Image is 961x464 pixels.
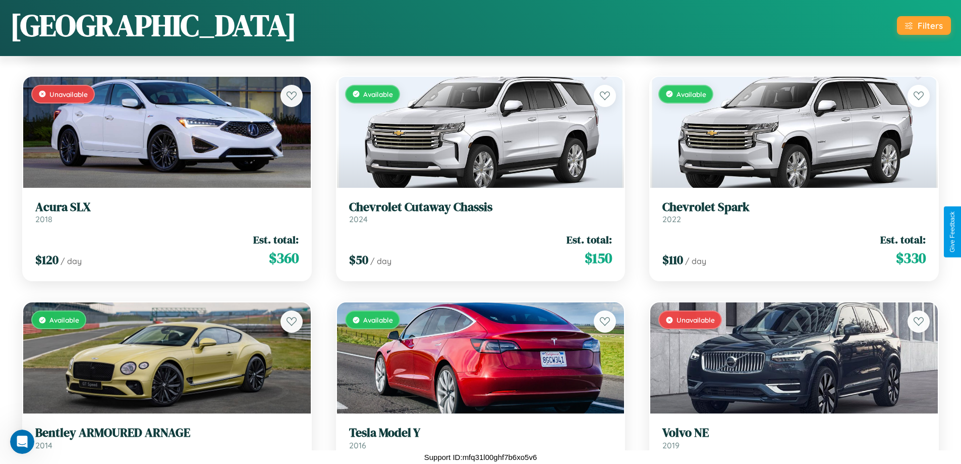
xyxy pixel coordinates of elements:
[349,426,612,450] a: Tesla Model Y2016
[918,20,943,31] div: Filters
[585,248,612,268] span: $ 150
[35,214,52,224] span: 2018
[349,214,368,224] span: 2024
[949,212,956,252] div: Give Feedback
[349,200,612,215] h3: Chevrolet Cutaway Chassis
[253,232,299,247] span: Est. total:
[35,440,52,450] span: 2014
[880,232,926,247] span: Est. total:
[269,248,299,268] span: $ 360
[10,430,34,454] iframe: Intercom live chat
[363,90,393,98] span: Available
[35,200,299,215] h3: Acura SLX
[49,316,79,324] span: Available
[424,450,537,464] p: Support ID: mfq31l00ghf7b6xo5v6
[61,256,82,266] span: / day
[349,426,612,440] h3: Tesla Model Y
[35,251,59,268] span: $ 120
[662,426,926,450] a: Volvo NE2019
[897,16,951,35] button: Filters
[896,248,926,268] span: $ 330
[10,5,297,46] h1: [GEOGRAPHIC_DATA]
[35,426,299,440] h3: Bentley ARMOURED ARNAGE
[349,251,368,268] span: $ 50
[662,214,681,224] span: 2022
[35,200,299,225] a: Acura SLX2018
[662,200,926,225] a: Chevrolet Spark2022
[676,316,715,324] span: Unavailable
[349,200,612,225] a: Chevrolet Cutaway Chassis2024
[363,316,393,324] span: Available
[676,90,706,98] span: Available
[662,251,683,268] span: $ 110
[662,200,926,215] h3: Chevrolet Spark
[49,90,88,98] span: Unavailable
[685,256,706,266] span: / day
[662,426,926,440] h3: Volvo NE
[662,440,680,450] span: 2019
[35,426,299,450] a: Bentley ARMOURED ARNAGE2014
[370,256,391,266] span: / day
[349,440,366,450] span: 2016
[567,232,612,247] span: Est. total:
